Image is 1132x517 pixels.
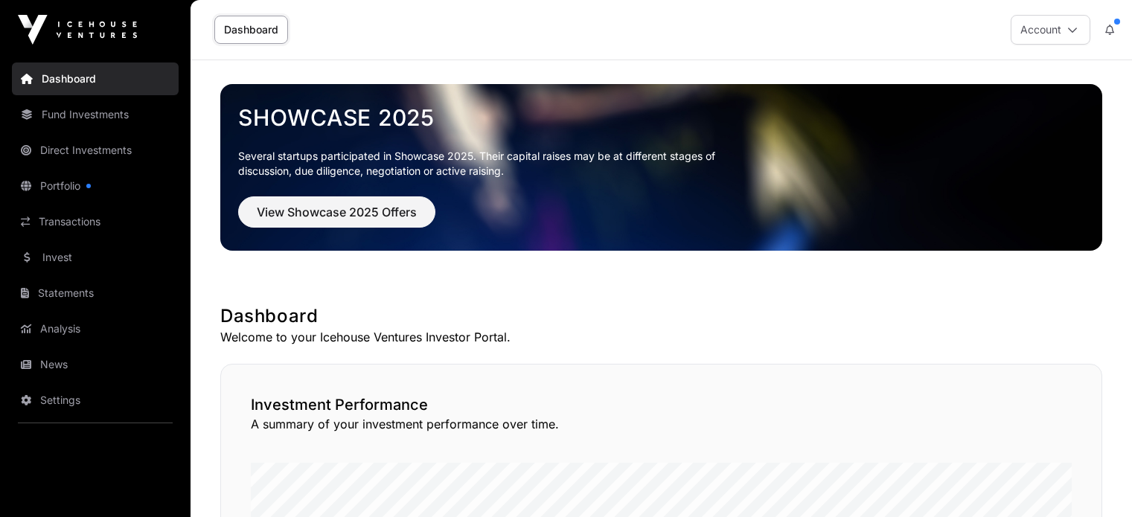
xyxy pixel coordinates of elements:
p: A summary of your investment performance over time. [251,415,1072,433]
h2: Investment Performance [251,394,1072,415]
a: Statements [12,277,179,309]
button: View Showcase 2025 Offers [238,196,435,228]
button: Account [1011,15,1090,45]
span: View Showcase 2025 Offers [257,203,417,221]
a: Fund Investments [12,98,179,131]
p: Welcome to your Icehouse Ventures Investor Portal. [220,328,1102,346]
img: Icehouse Ventures Logo [18,15,137,45]
a: Invest [12,241,179,274]
p: Several startups participated in Showcase 2025. Their capital raises may be at different stages o... [238,149,738,179]
h1: Dashboard [220,304,1102,328]
a: Dashboard [214,16,288,44]
a: Analysis [12,312,179,345]
a: View Showcase 2025 Offers [238,211,435,226]
img: Showcase 2025 [220,84,1102,251]
a: Settings [12,384,179,417]
a: Showcase 2025 [238,104,1084,131]
a: Dashboard [12,62,179,95]
a: Portfolio [12,170,179,202]
a: Transactions [12,205,179,238]
a: News [12,348,179,381]
a: Direct Investments [12,134,179,167]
